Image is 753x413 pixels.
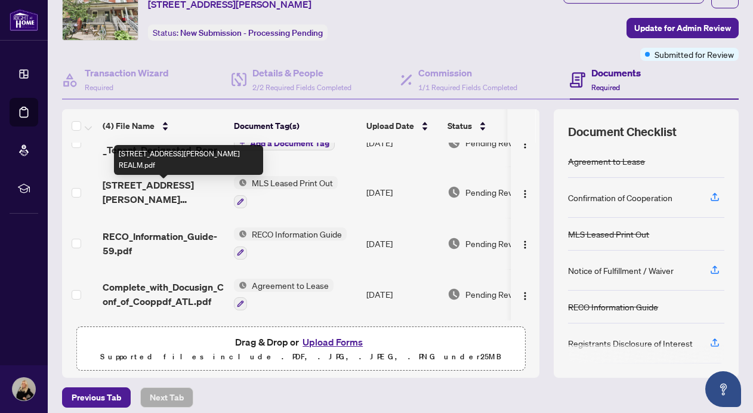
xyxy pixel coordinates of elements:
button: Status IconAgreement to Lease [234,279,334,311]
th: Status [443,109,544,143]
span: Status [448,119,472,132]
span: Pending Review [465,136,525,149]
th: Upload Date [362,109,443,143]
td: [DATE] [362,218,443,269]
img: Status Icon [234,227,247,241]
img: Logo [520,291,530,301]
td: [DATE] [362,167,443,218]
button: Upload Forms [299,334,366,350]
button: Add a Document Tag [234,135,335,151]
div: Status: [148,24,328,41]
span: Update for Admin Review [634,19,731,38]
td: [DATE] [362,119,443,167]
button: Open asap [705,371,741,407]
img: Status Icon [234,176,247,189]
div: RECO Information Guide [568,300,658,313]
div: Agreement to Lease [568,155,645,168]
button: Logo [516,285,535,304]
button: Status IconMLS Leased Print Out [234,176,338,208]
span: [STREET_ADDRESS][PERSON_NAME] REALM.pdf [103,178,224,207]
span: 2/2 Required Fields Completed [252,83,351,92]
span: Add a Document Tag [250,139,329,147]
button: Status IconRECO Information Guide [234,227,347,260]
h4: Documents [591,66,641,80]
h4: Details & People [252,66,351,80]
span: Submitted for Review [655,48,734,61]
div: MLS Leased Print Out [568,227,649,241]
span: plus [239,140,245,146]
span: Agreement to Lease [247,279,334,292]
img: Document Status [448,288,461,301]
h4: Transaction Wizard [85,66,169,80]
button: Previous Tab [62,387,131,408]
img: Document Status [448,136,461,149]
button: Update for Admin Review [627,18,739,38]
span: Pending Review [465,186,525,199]
span: 1/1 Required Fields Completed [418,83,517,92]
th: (4) File Name [98,109,229,143]
div: Notice of Fulfillment / Waiver [568,264,674,277]
span: RECO Information Guide [247,227,347,241]
span: Previous Tab [72,388,121,407]
button: Logo [516,234,535,253]
th: Document Tag(s) [229,109,362,143]
div: [STREET_ADDRESS][PERSON_NAME] REALM.pdf [114,145,263,175]
div: Confirmation of Cooperation [568,191,672,204]
div: Registrants Disclosure of Interest [568,337,693,350]
button: Logo [516,133,535,152]
span: Document Checklist [568,124,677,140]
span: MLS Leased Print Out [247,176,338,189]
span: Pending Review [465,288,525,301]
span: Pending Review [465,237,525,250]
img: Document Status [448,237,461,250]
span: New Submission - Processing Pending [180,27,323,38]
button: Add a Document Tag [234,136,335,150]
img: Document Status [448,186,461,199]
img: Logo [520,140,530,149]
span: Required [85,83,113,92]
h4: Commission [418,66,517,80]
span: Drag & Drop orUpload FormsSupported files include .PDF, .JPG, .JPEG, .PNG under25MB [77,327,524,371]
img: Status Icon [234,279,247,292]
span: RECO_Information_Guide-59.pdf [103,229,224,258]
span: (4) File Name [103,119,155,132]
img: Profile Icon [13,378,35,400]
p: Supported files include .PDF, .JPG, .JPEG, .PNG under 25 MB [84,350,517,364]
button: Logo [516,183,535,202]
td: [DATE] [362,269,443,320]
span: Complete_with_Docusign_Conf_of_Cooppdf_ATL.pdf [103,280,224,309]
span: Upload Date [366,119,414,132]
img: Logo [520,189,530,199]
img: logo [10,9,38,31]
button: Next Tab [140,387,193,408]
img: Logo [520,240,530,249]
span: Ontario_372_-_Tenant_Designated_Representation_Agreement_-_Authority_fo.pdf [103,128,224,157]
span: Required [591,83,620,92]
span: Drag & Drop or [235,334,366,350]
